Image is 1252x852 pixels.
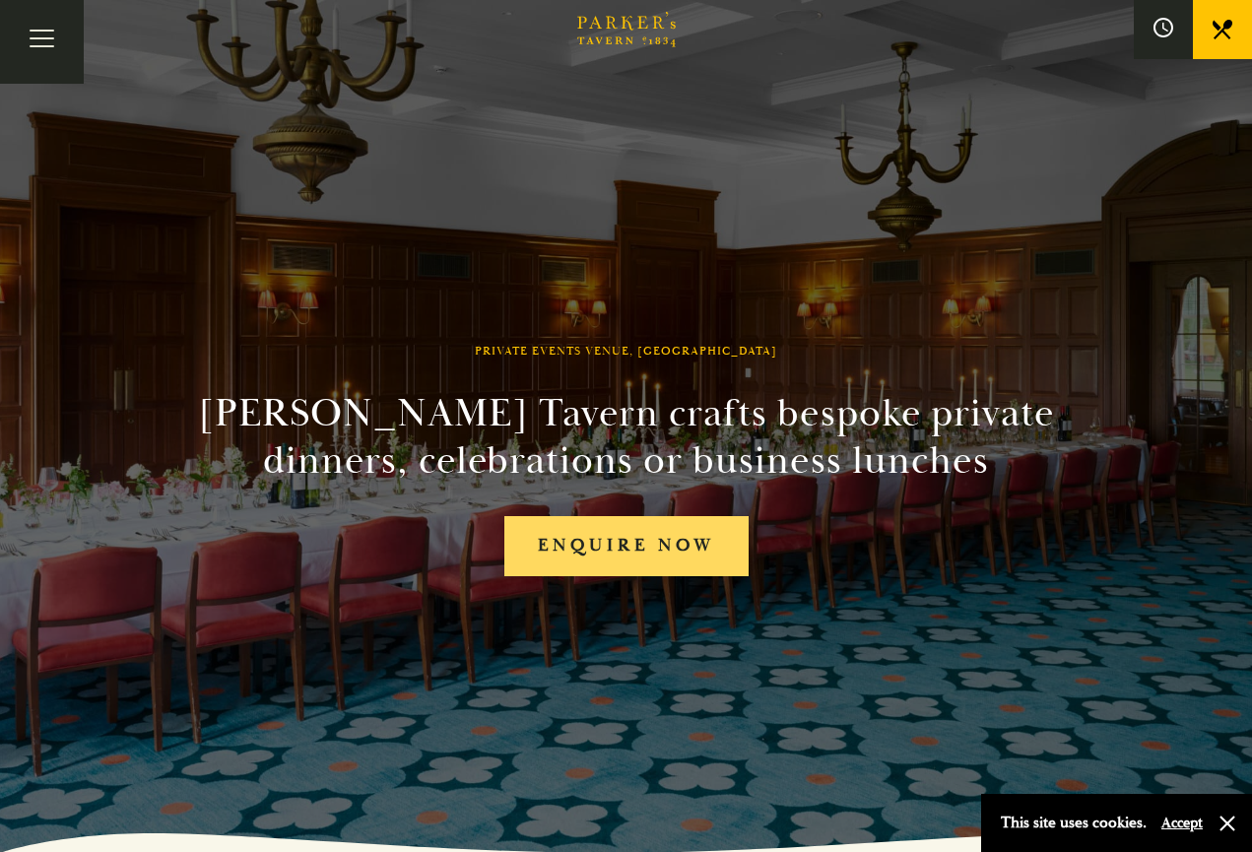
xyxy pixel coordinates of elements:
[1218,814,1237,833] button: Close and accept
[1161,814,1203,832] button: Accept
[177,390,1076,485] h2: [PERSON_NAME] Tavern crafts bespoke private dinners, celebrations or business lunches
[1001,809,1147,837] p: This site uses cookies.
[504,516,749,576] a: Enquire now
[475,345,777,359] h1: Private Events Venue, [GEOGRAPHIC_DATA]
